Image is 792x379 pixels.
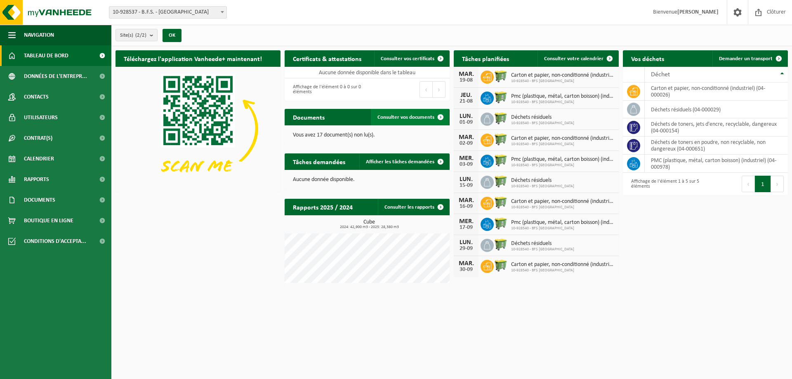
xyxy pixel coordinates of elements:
div: 19-08 [458,78,474,83]
span: Pmc (plastique, métal, carton boisson) (industriel) [511,219,615,226]
div: JEU. [458,92,474,99]
img: WB-0660-HPE-GN-50 [494,195,508,210]
div: 01-09 [458,120,474,125]
div: MAR. [458,71,474,78]
span: 10-928540 - BFS [GEOGRAPHIC_DATA] [511,79,615,84]
span: Données de l'entrepr... [24,66,87,87]
div: MAR. [458,197,474,204]
button: Previous [742,176,755,192]
td: déchets résiduels (04-000029) [645,101,788,118]
button: Next [433,81,445,98]
td: PMC (plastique, métal, carton boisson) (industriel) (04-000978) [645,155,788,173]
span: Contacts [24,87,49,107]
div: MAR. [458,134,474,141]
div: LUN. [458,113,474,120]
span: Calendrier [24,148,54,169]
strong: [PERSON_NAME] [677,9,719,15]
td: déchets de toners en poudre, non recyclable, non dangereux (04-000651) [645,137,788,155]
h3: Cube [289,219,450,229]
span: Consulter votre calendrier [544,56,603,61]
td: carton et papier, non-conditionné (industriel) (04-000026) [645,82,788,101]
img: WB-0660-HPE-GN-50 [494,259,508,273]
img: WB-0660-HPE-GN-50 [494,69,508,83]
div: 02-09 [458,141,474,146]
button: Site(s)(2/2) [115,29,158,41]
div: 29-09 [458,246,474,252]
span: 10-928537 - B.F.S. - WOLUWE-SAINT-PIERRE [109,6,227,19]
span: Déchet [651,71,670,78]
div: 17-09 [458,225,474,231]
img: WB-0660-HPE-GN-50 [494,111,508,125]
h2: Tâches demandées [285,153,354,169]
a: Afficher les tâches demandées [359,153,449,170]
a: Consulter votre calendrier [537,50,618,67]
count: (2/2) [135,33,146,38]
img: WB-0660-HPE-GN-50 [494,153,508,167]
span: Déchets résiduels [511,240,574,247]
span: Site(s) [120,29,146,42]
img: WB-0660-HPE-GN-50 [494,238,508,252]
span: Navigation [24,25,54,45]
div: Affichage de l'élément 0 à 0 sur 0 éléments [289,80,363,99]
span: Utilisateurs [24,107,58,128]
button: OK [163,29,181,42]
a: Consulter vos certificats [374,50,449,67]
div: MAR. [458,260,474,267]
a: Consulter les rapports [378,199,449,215]
span: 10-928540 - BFS [GEOGRAPHIC_DATA] [511,247,574,252]
span: 10-928540 - BFS [GEOGRAPHIC_DATA] [511,100,615,105]
span: Afficher les tâches demandées [366,159,434,165]
button: 1 [755,176,771,192]
img: Download de VHEPlus App [115,67,280,191]
span: Carton et papier, non-conditionné (industriel) [511,72,615,79]
span: 10-928540 - BFS [GEOGRAPHIC_DATA] [511,142,615,147]
p: Aucune donnée disponible. [293,177,441,183]
button: Previous [420,81,433,98]
span: Pmc (plastique, métal, carton boisson) (industriel) [511,93,615,100]
img: WB-0660-HPE-GN-50 [494,174,508,188]
h2: Rapports 2025 / 2024 [285,199,361,215]
span: 10-928537 - B.F.S. - WOLUWE-SAINT-PIERRE [109,7,226,18]
div: 03-09 [458,162,474,167]
h2: Tâches planifiées [454,50,517,66]
span: Pmc (plastique, métal, carton boisson) (industriel) [511,156,615,163]
img: WB-0660-HPE-GN-50 [494,132,508,146]
span: 10-928540 - BFS [GEOGRAPHIC_DATA] [511,121,574,126]
a: Consulter vos documents [371,109,449,125]
div: LUN. [458,239,474,246]
span: Contrat(s) [24,128,52,148]
span: Carton et papier, non-conditionné (industriel) [511,261,615,268]
span: Consulter vos documents [377,115,434,120]
button: Next [771,176,784,192]
div: MER. [458,218,474,225]
p: Vous avez 17 document(s) non lu(s). [293,132,441,138]
span: 10-928540 - BFS [GEOGRAPHIC_DATA] [511,268,615,273]
div: 16-09 [458,204,474,210]
span: Documents [24,190,55,210]
span: Déchets résiduels [511,114,574,121]
h2: Téléchargez l'application Vanheede+ maintenant! [115,50,270,66]
span: Demander un transport [719,56,773,61]
div: 21-08 [458,99,474,104]
img: WB-0660-HPE-GN-50 [494,90,508,104]
div: MER. [458,155,474,162]
span: Tableau de bord [24,45,68,66]
span: Rapports [24,169,49,190]
div: LUN. [458,176,474,183]
span: Conditions d'accepta... [24,231,86,252]
span: 10-928540 - BFS [GEOGRAPHIC_DATA] [511,163,615,168]
span: Carton et papier, non-conditionné (industriel) [511,198,615,205]
img: WB-0660-HPE-GN-50 [494,217,508,231]
span: 10-928540 - BFS [GEOGRAPHIC_DATA] [511,205,615,210]
div: 15-09 [458,183,474,188]
div: Affichage de l'élément 1 à 5 sur 5 éléments [627,175,701,193]
h2: Vos déchets [623,50,672,66]
span: 10-928540 - BFS [GEOGRAPHIC_DATA] [511,184,574,189]
div: 30-09 [458,267,474,273]
h2: Certificats & attestations [285,50,370,66]
span: Consulter vos certificats [381,56,434,61]
span: Déchets résiduels [511,177,574,184]
span: 2024: 42,900 m3 - 2025: 28,380 m3 [289,225,450,229]
span: Boutique en ligne [24,210,73,231]
td: déchets de toners, jets d'encre, recyclable, dangereux (04-000154) [645,118,788,137]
